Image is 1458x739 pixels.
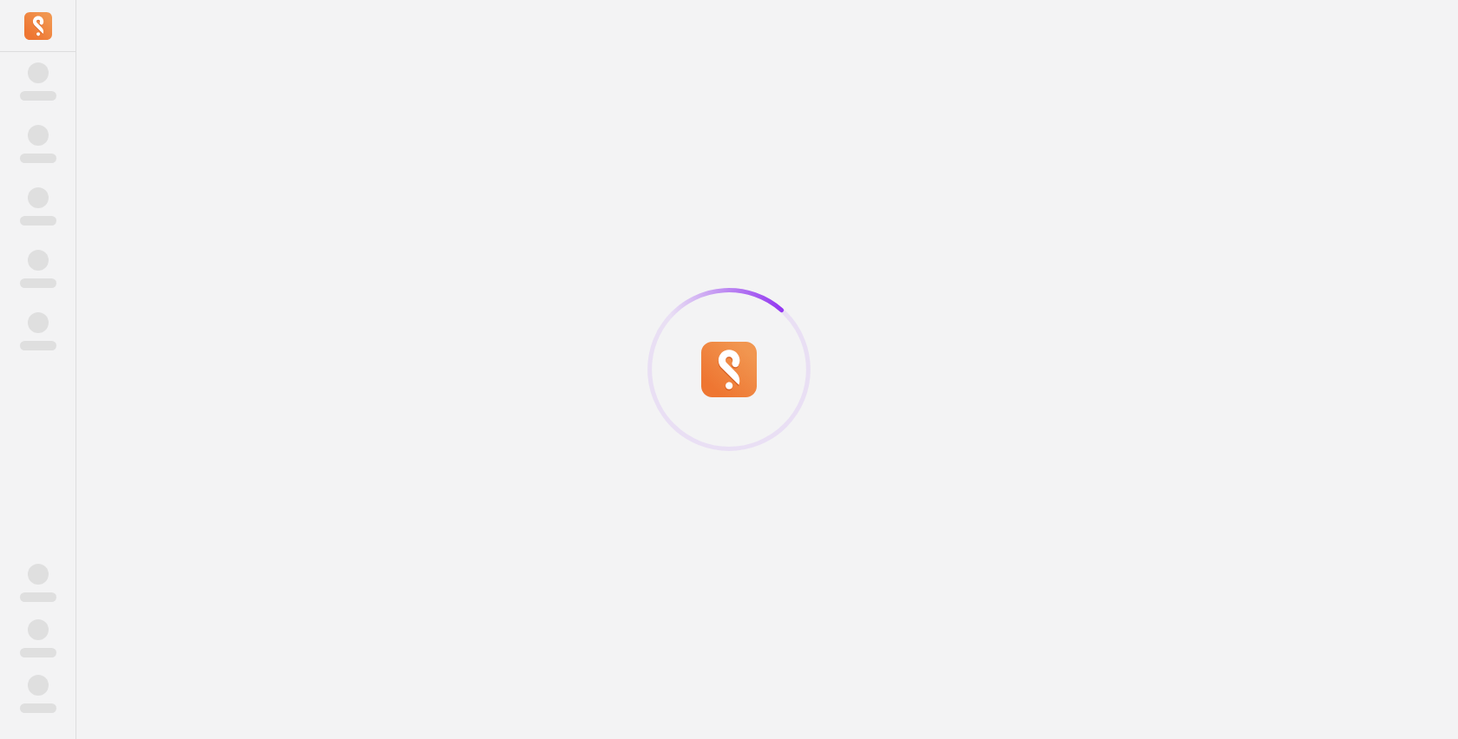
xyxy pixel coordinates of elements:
span: ‌ [20,278,56,288]
span: ‌ [20,648,56,657]
span: ‌ [28,564,49,585]
span: ‌ [28,312,49,333]
span: ‌ [20,91,56,101]
span: ‌ [28,125,49,146]
span: ‌ [28,62,49,83]
span: ‌ [20,592,56,602]
span: ‌ [28,619,49,640]
span: ‌ [28,250,49,271]
span: ‌ [28,675,49,696]
span: ‌ [20,154,56,163]
span: ‌ [20,216,56,226]
span: ‌ [20,341,56,350]
span: ‌ [28,187,49,208]
span: ‌ [20,703,56,713]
